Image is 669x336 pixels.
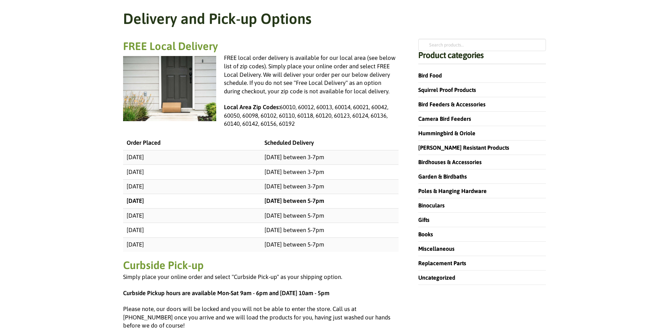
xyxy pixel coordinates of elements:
[418,130,475,136] a: Hummingbird & Oriole
[418,260,466,266] a: Replacement Parts
[418,144,509,151] a: [PERSON_NAME] Resistant Products
[224,104,280,111] strong: Local Area Zip Codes:
[123,165,261,179] td: [DATE]
[123,194,261,208] td: [DATE]
[123,223,261,237] td: [DATE]
[261,194,399,208] td: [DATE] between 5-7pm
[123,305,399,330] p: Please note, our doors will be locked and you will not be able to enter the store. Call us at [PH...
[261,237,399,252] td: [DATE] between 5-7pm
[123,103,399,128] p: 60010, 60012, 60013, 60014, 60021, 60042, 60050, 60098, 60102, 60110, 60118, 60120, 60123, 60124,...
[261,150,399,165] td: [DATE] between 3-7pm
[123,150,261,165] td: [DATE]
[418,116,471,122] a: Camera Bird Feeders
[261,179,399,194] td: [DATE] between 3-7pm
[418,188,487,194] a: Poles & Hanging Hardware
[123,258,399,273] h2: Curbside Pick-up
[123,237,261,252] td: [DATE]
[418,101,486,107] a: Bird Feeders & Accessories
[418,159,482,165] a: Birdhouses & Accessories
[123,56,216,121] img: delivery and pick-up
[418,231,433,237] a: Books
[418,245,455,252] a: Miscellaneous
[418,173,467,180] a: Garden & Birdbaths
[123,136,261,150] td: Order Placed
[418,217,430,223] a: Gifts
[123,273,399,281] p: Simply place your online order and select "Curbside Pick-up" as your shipping option.
[261,165,399,179] td: [DATE] between 3-7pm
[418,274,455,281] a: Uncategorized
[123,39,399,54] h2: FREE Local Delivery
[418,202,445,209] a: Binoculars
[261,209,399,223] td: [DATE] between 5-7pm
[123,54,399,95] p: FREE local order delivery is available for our local area (see below list of zip codes). Simply p...
[418,72,442,79] a: Bird Food
[123,290,329,297] strong: Curbside Pickup hours are available Mon-Sat 9am - 6pm and [DATE] 10am - 5pm
[123,209,261,223] td: [DATE]
[418,87,476,93] a: Squirrel Proof Products
[261,136,399,150] td: Scheduled Delivery
[418,39,546,51] input: Search products…
[261,223,399,237] td: [DATE] between 5-7pm
[418,51,546,64] h4: Product categories
[123,179,261,194] td: [DATE]
[123,8,546,29] h1: Delivery and Pick-up Options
